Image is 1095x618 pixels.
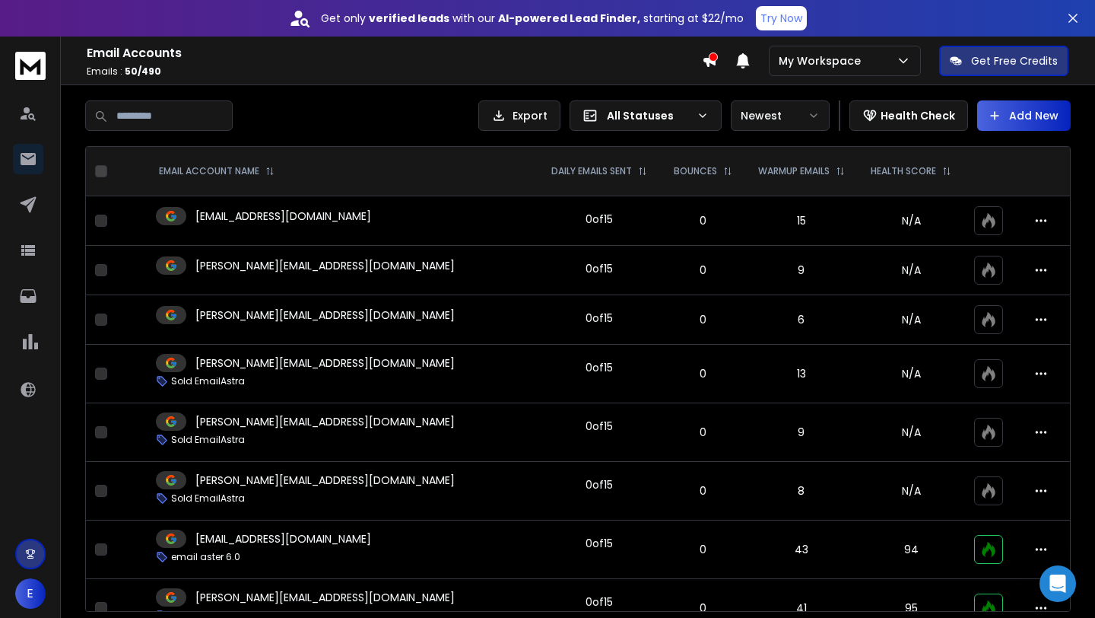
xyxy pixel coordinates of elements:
[858,521,964,579] td: 94
[586,536,613,551] div: 0 of 15
[871,165,936,177] p: HEALTH SCORE
[195,355,455,371] p: [PERSON_NAME][EMAIL_ADDRESS][DOMAIN_NAME]
[745,345,859,403] td: 13
[674,165,717,177] p: BOUNCES
[670,213,736,228] p: 0
[670,263,736,278] p: 0
[867,425,955,440] p: N/A
[867,312,955,327] p: N/A
[670,312,736,327] p: 0
[498,11,640,26] strong: AI-powered Lead Finder,
[586,594,613,610] div: 0 of 15
[745,462,859,521] td: 8
[867,483,955,499] p: N/A
[551,165,632,177] p: DAILY EMAILS SENT
[670,483,736,499] p: 0
[758,165,830,177] p: WARMUP EMAILS
[195,414,455,429] p: [PERSON_NAME][EMAIL_ADDRESS][DOMAIN_NAME]
[195,209,371,224] p: [EMAIL_ADDRESS][DOMAIN_NAME]
[171,434,245,446] p: Sold EmailAstra
[881,108,955,123] p: Health Check
[478,100,560,131] button: Export
[586,419,613,434] div: 0 of 15
[745,403,859,462] td: 9
[745,521,859,579] td: 43
[971,53,1058,68] p: Get Free Credits
[849,100,968,131] button: Health Check
[745,196,859,246] td: 15
[195,258,455,273] p: [PERSON_NAME][EMAIL_ADDRESS][DOMAIN_NAME]
[195,473,455,488] p: [PERSON_NAME][EMAIL_ADDRESS][DOMAIN_NAME]
[867,263,955,278] p: N/A
[977,100,1071,131] button: Add New
[731,100,830,131] button: Newest
[756,6,807,30] button: Try Now
[171,375,245,387] p: Sold EmailAstra
[760,11,802,26] p: Try Now
[867,213,955,228] p: N/A
[586,311,613,326] div: 0 of 15
[586,261,613,276] div: 0 of 15
[125,65,161,78] span: 50 / 490
[867,366,955,381] p: N/A
[586,477,613,492] div: 0 of 15
[745,295,859,345] td: 6
[670,600,736,616] p: 0
[586,212,613,227] div: 0 of 15
[939,46,1068,76] button: Get Free Credits
[15,52,46,80] img: logo
[1039,565,1076,602] div: Open Intercom Messenger
[670,366,736,381] p: 0
[321,11,744,26] p: Get only with our starting at $22/mo
[195,531,371,546] p: [EMAIL_ADDRESS][DOMAIN_NAME]
[195,590,455,605] p: [PERSON_NAME][EMAIL_ADDRESS][DOMAIN_NAME]
[171,551,240,563] p: email aster 6.0
[171,492,245,505] p: Sold EmailAstra
[607,108,690,123] p: All Statuses
[87,44,702,62] h1: Email Accounts
[15,578,46,609] button: E
[779,53,867,68] p: My Workspace
[670,542,736,557] p: 0
[586,360,613,375] div: 0 of 15
[745,246,859,295] td: 9
[369,11,449,26] strong: verified leads
[159,165,275,177] div: EMAIL ACCOUNT NAME
[195,307,455,323] p: [PERSON_NAME][EMAIL_ADDRESS][DOMAIN_NAME]
[87,65,702,78] p: Emails :
[670,425,736,440] p: 0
